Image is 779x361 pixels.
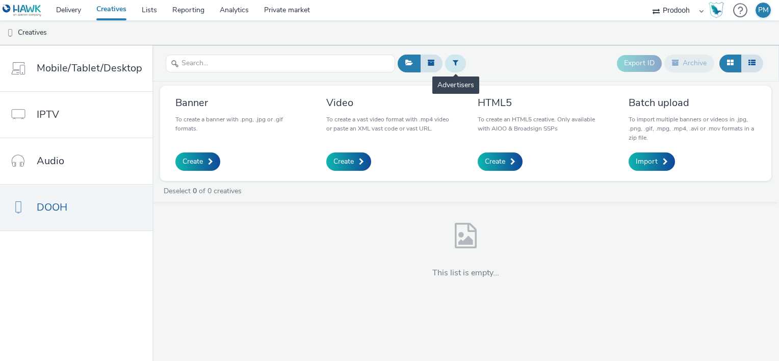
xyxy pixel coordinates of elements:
button: Table [741,55,763,72]
span: Import [636,157,658,167]
span: Create [183,157,203,167]
a: Create [326,152,371,171]
a: Create [175,152,220,171]
p: To create an HTML5 creative. Only available with AIOO & Broadsign SSPs [478,115,605,133]
img: dooh [5,28,15,38]
h3: Batch upload [629,96,756,110]
strong: 0 [193,186,197,196]
a: Create [478,152,523,171]
span: Audio [37,153,64,168]
h3: Banner [175,96,303,110]
button: Grid [719,55,741,72]
span: Mobile/Tablet/Desktop [37,61,142,75]
p: To import multiple banners or videos in .jpg, .png, .gif, .mpg, .mp4, .avi or .mov formats in a z... [629,115,756,142]
p: To create a banner with .png, .jpg or .gif formats. [175,115,303,133]
span: DOOH [37,200,67,215]
img: Hawk Academy [709,2,724,18]
h3: HTML5 [478,96,605,110]
img: undefined Logo [3,4,42,17]
h4: This list is empty... [432,268,499,279]
span: Create [485,157,505,167]
button: Archive [664,55,714,72]
button: Export ID [617,55,662,71]
a: Hawk Academy [709,2,728,18]
a: Import [629,152,675,171]
p: To create a vast video format with .mp4 video or paste an XML vast code or vast URL. [326,115,454,133]
h3: Video [326,96,454,110]
span: IPTV [37,107,59,122]
div: PM [758,3,769,18]
input: Search... [166,55,395,72]
a: Deselect of 0 creatives [163,186,246,196]
span: Create [333,157,354,167]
